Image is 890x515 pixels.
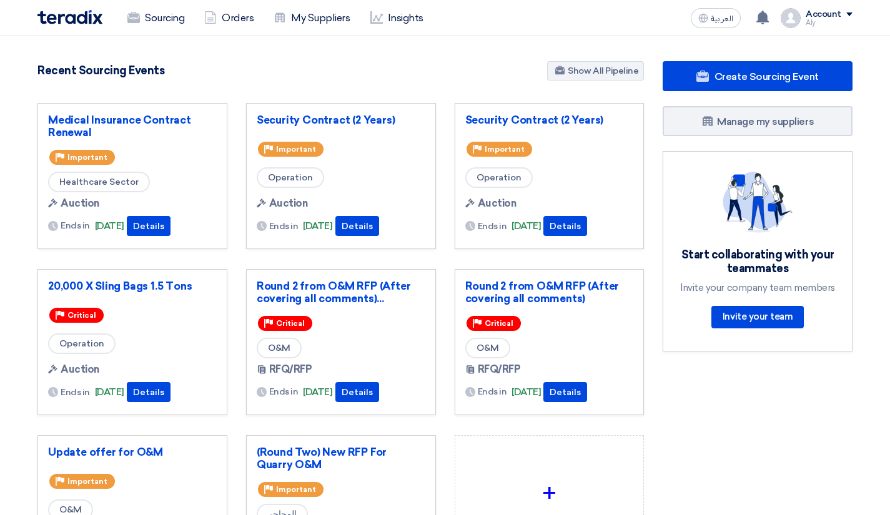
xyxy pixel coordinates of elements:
a: Security Contract (2 Years) [465,114,634,126]
span: Auction [269,196,308,211]
span: Ends in [269,220,299,233]
span: [DATE] [512,385,541,400]
span: Operation [257,167,324,188]
span: العربية [711,14,733,23]
a: My Suppliers [264,4,360,32]
a: Update offer for O&M [48,446,217,458]
span: Ends in [478,385,507,398]
span: Operation [465,167,533,188]
span: Critical [67,311,96,320]
a: Security Contract (2 Years) [257,114,425,126]
span: Important [67,477,107,486]
a: 20,000 X Sling Bags 1.5 Tons [48,280,217,292]
span: [DATE] [303,385,332,400]
h4: Recent Sourcing Events [37,64,164,77]
img: invite_your_team.svg [723,172,793,233]
span: Create Sourcing Event [714,71,819,82]
span: [DATE] [95,219,124,233]
a: Round 2 from O&M RFP (After covering all comments)... [257,280,425,305]
span: [DATE] [303,219,332,233]
a: Medical Insurance Contract Renewal [48,114,217,139]
span: RFQ/RFP [269,362,312,377]
span: Auction [61,362,99,377]
button: Details [127,216,171,236]
div: Invite your company team members [678,282,837,293]
span: O&M [257,338,302,358]
a: (Round Two) New RFP For Quarry O&M [257,446,425,471]
a: Orders [194,4,264,32]
button: Details [543,216,587,236]
button: Details [543,382,587,402]
span: Ends in [61,219,90,232]
span: Critical [485,319,513,328]
img: Teradix logo [37,10,102,24]
a: Insights [360,4,433,32]
span: [DATE] [512,219,541,233]
a: Round 2 from O&M RFP (After covering all comments) [465,280,634,305]
a: Sourcing [117,4,194,32]
span: Critical [276,319,305,328]
button: Details [335,216,379,236]
span: O&M [465,338,510,358]
a: Invite your team [711,306,804,328]
a: Manage my suppliers [663,106,853,136]
button: Details [335,382,379,402]
span: [DATE] [95,385,124,400]
img: profile_test.png [781,8,801,28]
span: Important [276,145,316,154]
span: Auction [61,196,99,211]
div: Account [806,9,841,20]
span: RFQ/RFP [478,362,521,377]
div: Start collaborating with your teammates [678,248,837,276]
span: Ends in [61,386,90,399]
span: Important [67,153,107,162]
span: Auction [478,196,517,211]
span: Operation [48,333,116,354]
span: Important [485,145,525,154]
div: Aly [806,19,853,26]
div: + [465,474,634,512]
span: Ends in [269,385,299,398]
span: Healthcare Sector [48,172,150,192]
span: Important [276,485,316,494]
button: Details [127,382,171,402]
span: Ends in [478,220,507,233]
button: العربية [691,8,741,28]
a: Show All Pipeline [547,61,644,81]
